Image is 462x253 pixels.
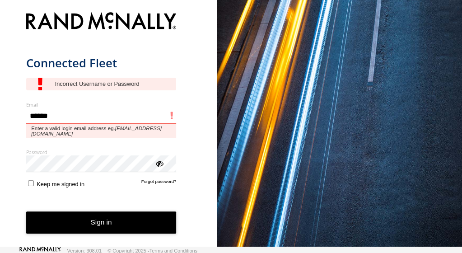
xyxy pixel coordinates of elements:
label: Password [26,149,177,155]
form: main [26,7,191,248]
span: Keep me signed in [37,181,84,187]
label: Email [26,101,177,108]
h1: Connected Fleet [26,56,177,70]
span: Enter a valid login email address eg. [26,124,177,138]
img: Rand McNally [26,10,177,33]
a: Forgot password? [141,179,177,187]
em: [EMAIL_ADDRESS][DOMAIN_NAME] [31,126,162,136]
button: Sign in [26,211,177,234]
input: Keep me signed in [28,180,34,186]
div: ViewPassword [154,159,163,168]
